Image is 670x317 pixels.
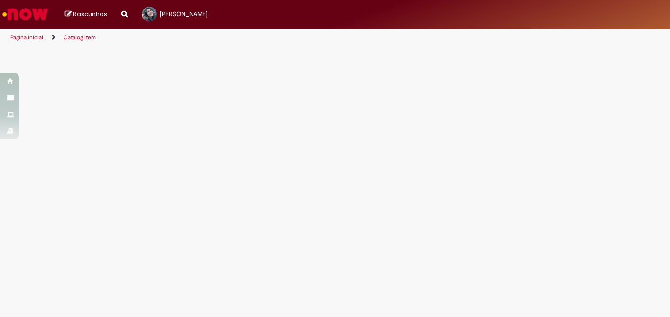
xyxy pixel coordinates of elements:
[10,34,43,41] a: Página inicial
[1,5,50,24] img: ServiceNow
[7,29,440,46] ul: Trilhas de página
[73,9,107,18] span: Rascunhos
[160,10,208,18] span: [PERSON_NAME]
[65,10,107,19] a: Rascunhos
[64,34,96,41] a: Catalog Item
